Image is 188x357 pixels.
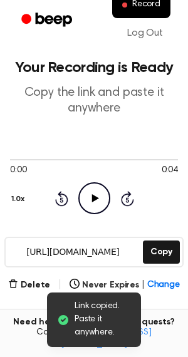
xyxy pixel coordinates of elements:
span: Change [147,279,180,292]
button: 1.0x [10,189,29,210]
p: Copy the link and paste it anywhere [10,85,178,116]
span: | [142,279,145,292]
a: Log Out [115,18,175,48]
h1: Your Recording is Ready [10,60,178,75]
span: Contact us [8,328,180,349]
a: [EMAIL_ADDRESS][DOMAIN_NAME] [61,328,152,348]
span: 0:00 [10,164,26,177]
span: | [58,277,62,292]
span: 0:04 [162,164,178,177]
button: Never Expires|Change [70,279,180,292]
span: Link copied. Paste it anywhere. [75,300,131,339]
button: Copy [143,241,180,264]
a: Beep [13,8,83,33]
button: Delete [8,279,50,292]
